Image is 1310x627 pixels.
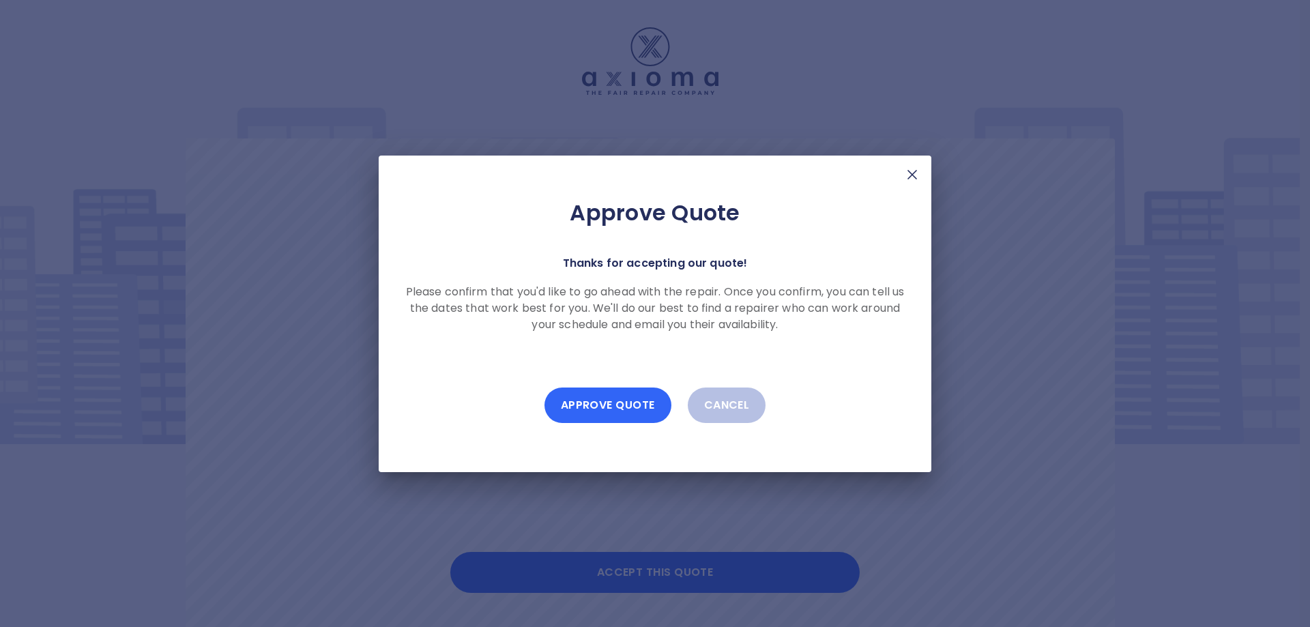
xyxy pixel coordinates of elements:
[401,284,909,333] p: Please confirm that you'd like to go ahead with the repair. Once you confirm, you can tell us the...
[544,388,671,423] button: Approve Quote
[401,199,909,227] h2: Approve Quote
[688,388,766,423] button: Cancel
[904,166,920,183] img: X Mark
[563,254,748,273] p: Thanks for accepting our quote!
